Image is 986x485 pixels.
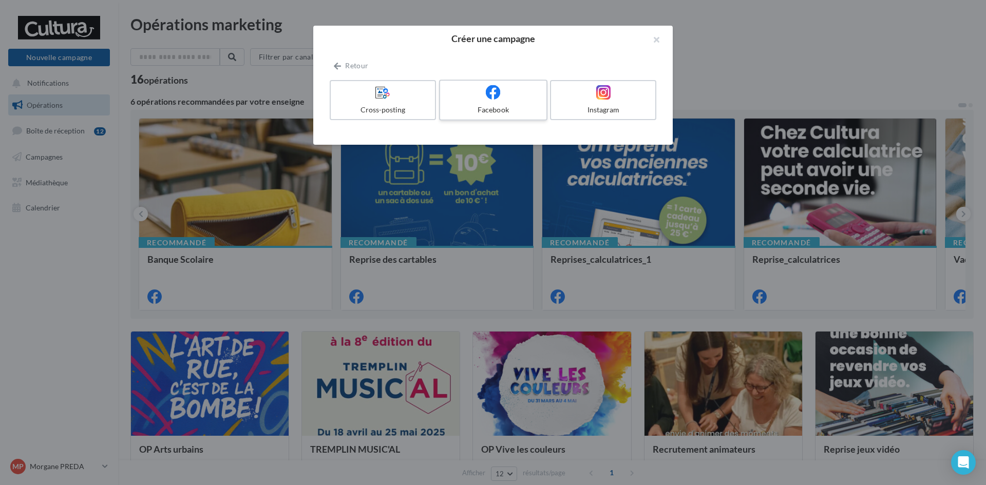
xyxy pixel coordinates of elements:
div: Cross-posting [335,105,431,115]
h2: Créer une campagne [330,34,656,43]
button: Retour [330,60,372,72]
div: Instagram [555,105,651,115]
div: Facebook [444,105,542,115]
div: Open Intercom Messenger [951,450,976,475]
